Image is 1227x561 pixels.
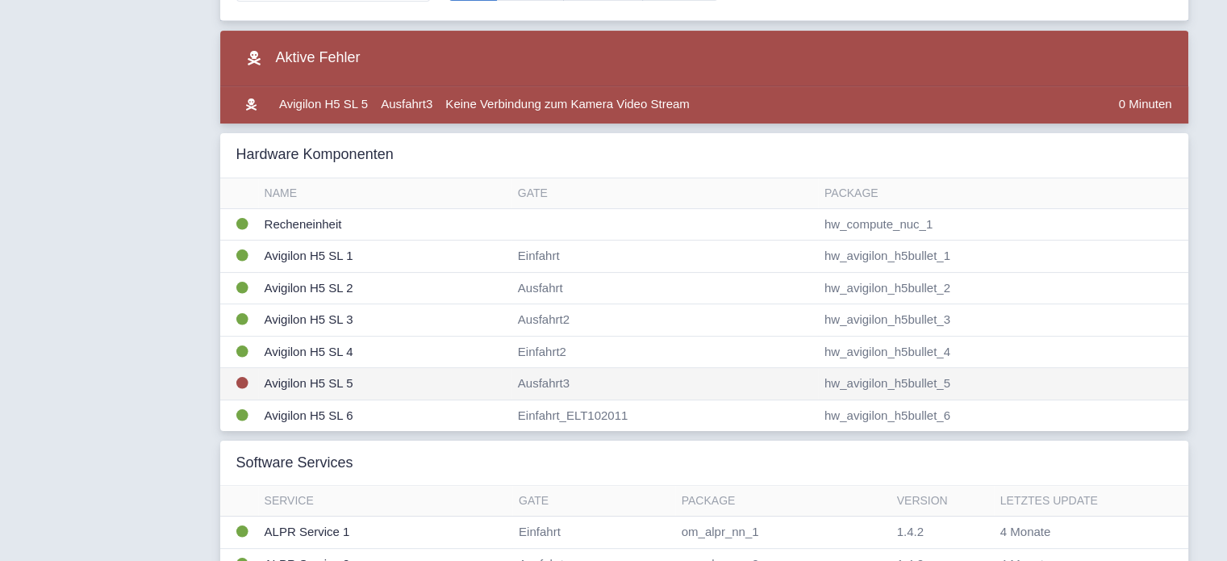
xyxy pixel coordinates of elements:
td: Ausfahrt3 [511,368,818,400]
td: om_alpr_nn_1 [675,517,891,549]
td: Ausfahrt [511,272,818,304]
th: Service [258,486,513,517]
td: Avigilon H5 SL 4 [258,336,511,368]
th: Gate [511,178,818,209]
th: Name [258,178,511,209]
td: hw_avigilon_h5bullet_1 [818,241,1188,273]
td: hw_avigilon_h5bullet_6 [818,400,1188,431]
span: 1.4.2 [897,525,924,538]
td: Einfahrt [511,241,818,273]
th: Package [675,486,891,517]
td: 0 Minuten [1112,86,1188,124]
td: Avigilon H5 SL 1 [258,241,511,273]
h3: Software Services [236,454,353,472]
th: Package [818,178,1188,209]
td: hw_compute_nuc_1 [818,208,1188,241]
h3: Aktive Fehler [236,44,361,73]
td: 4 Monate [994,517,1158,549]
td: Ausfahrt2 [511,304,818,337]
td: Avigilon H5 SL 3 [258,304,511,337]
td: ALPR Service 1 [258,517,513,549]
td: Recheneinheit [258,208,511,241]
th: Letztes Update [994,486,1158,517]
th: Gate [512,486,675,517]
td: Einfahrt [512,517,675,549]
span: Keine Verbindung zum Kamera Video Stream [445,97,689,111]
td: Einfahrt_ELT102011 [511,400,818,431]
td: Avigilon H5 SL 5 [273,86,374,124]
td: hw_avigilon_h5bullet_5 [818,368,1188,400]
th: Version [891,486,994,517]
td: hw_avigilon_h5bullet_2 [818,272,1188,304]
h3: Hardware Komponenten [236,146,394,164]
td: Avigilon H5 SL 6 [258,400,511,431]
td: Einfahrt2 [511,336,818,368]
td: Ausfahrt3 [374,86,439,124]
td: Avigilon H5 SL 2 [258,272,511,304]
td: Avigilon H5 SL 5 [258,368,511,400]
td: hw_avigilon_h5bullet_3 [818,304,1188,337]
td: hw_avigilon_h5bullet_4 [818,336,1188,368]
